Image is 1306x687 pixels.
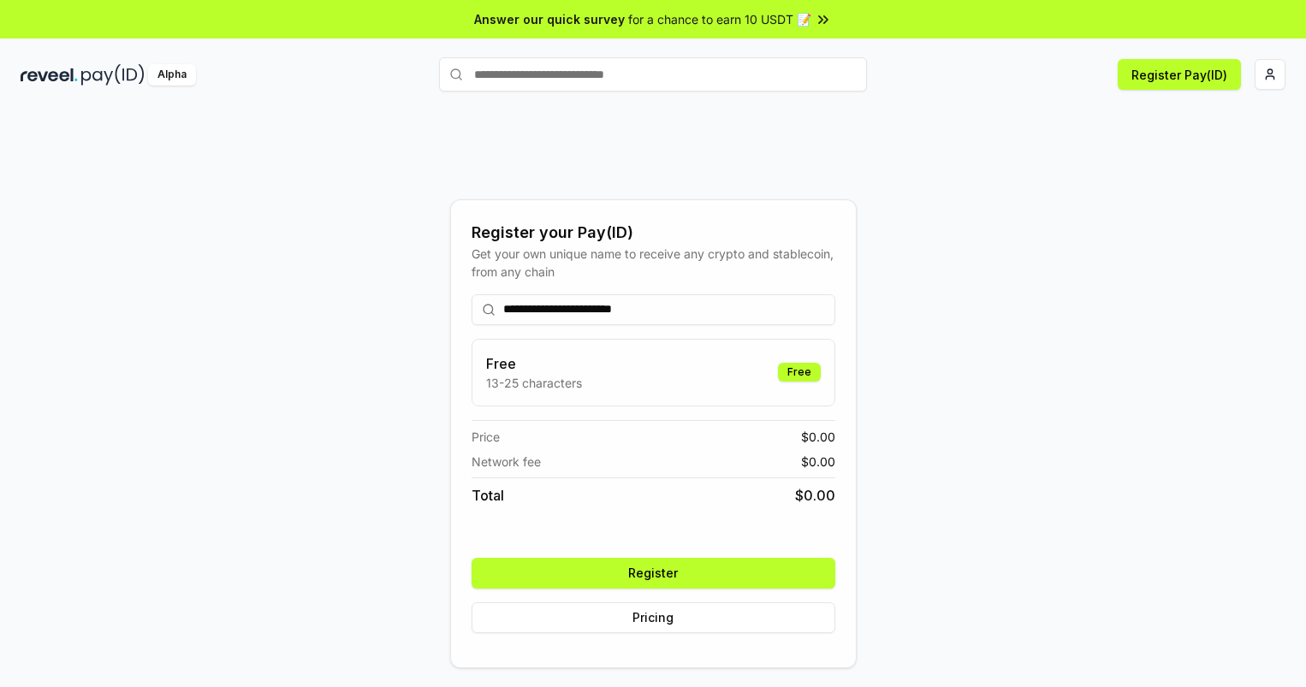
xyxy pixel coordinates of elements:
[472,453,541,471] span: Network fee
[486,374,582,392] p: 13-25 characters
[472,558,835,589] button: Register
[472,485,504,506] span: Total
[795,485,835,506] span: $ 0.00
[474,10,625,28] span: Answer our quick survey
[1118,59,1241,90] button: Register Pay(ID)
[472,221,835,245] div: Register your Pay(ID)
[801,428,835,446] span: $ 0.00
[778,363,821,382] div: Free
[801,453,835,471] span: $ 0.00
[486,353,582,374] h3: Free
[472,602,835,633] button: Pricing
[148,64,196,86] div: Alpha
[472,428,500,446] span: Price
[81,64,145,86] img: pay_id
[472,245,835,281] div: Get your own unique name to receive any crypto and stablecoin, from any chain
[628,10,811,28] span: for a chance to earn 10 USDT 📝
[21,64,78,86] img: reveel_dark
